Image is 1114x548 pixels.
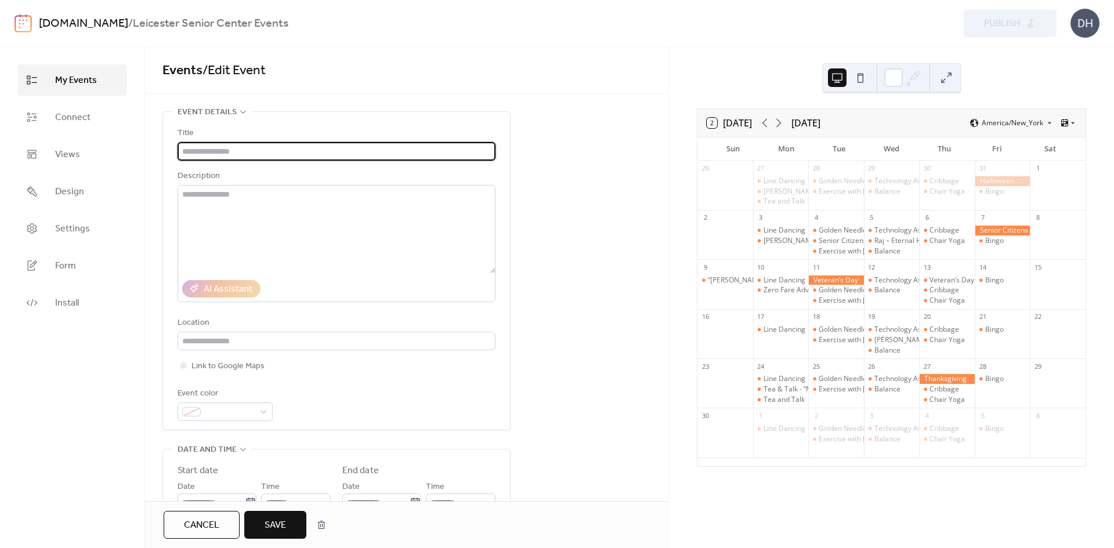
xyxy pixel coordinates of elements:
[978,213,987,222] div: 7
[753,226,809,235] div: Line Dancing
[985,236,1004,246] div: Bingo
[764,325,805,335] div: Line Dancing
[864,384,920,394] div: Balance
[701,411,710,420] div: 30
[864,226,920,235] div: Technology Assistance
[757,411,765,420] div: 1
[764,285,849,295] div: Zero Fare Advocacy Group
[971,137,1023,161] div: Fri
[929,296,965,306] div: Chair Yoga
[17,176,127,207] a: Design
[17,250,127,281] a: Form
[55,222,90,236] span: Settings
[864,275,920,285] div: Technology Assistance
[819,246,917,256] div: Exercise with [PERSON_NAME]
[919,176,975,186] div: Cribbage
[819,384,917,394] div: Exercise with [PERSON_NAME]
[874,424,948,434] div: Technology Assistance
[184,518,219,532] span: Cancel
[178,443,237,457] span: Date and time
[55,74,97,88] span: My Events
[985,424,1004,434] div: Bingo
[929,335,965,345] div: Chair Yoga
[874,275,948,285] div: Technology Assistance
[929,395,965,405] div: Chair Yoga
[753,384,809,394] div: Tea & Talk - “Melody Makers”
[929,236,965,246] div: Chair Yoga
[701,313,710,321] div: 16
[265,518,286,532] span: Save
[164,511,240,539] a: Cancel
[864,285,920,295] div: Balance
[808,236,864,246] div: Senior Citizens Club Meeting
[808,296,864,306] div: Exercise with Heidi
[819,176,913,186] div: Golden Needles Knitting Club
[1033,263,1042,271] div: 15
[874,246,900,256] div: Balance
[975,424,1030,434] div: Bingo
[753,275,809,285] div: Line Dancing
[701,213,710,222] div: 2
[128,13,133,35] b: /
[757,263,765,271] div: 10
[703,115,756,131] button: 2[DATE]
[978,313,987,321] div: 21
[918,137,971,161] div: Thu
[178,480,195,494] span: Date
[808,384,864,394] div: Exercise with Heidi
[812,213,820,222] div: 4
[919,384,975,394] div: Cribbage
[919,395,975,405] div: Chair Yoga
[978,164,987,173] div: 31
[975,325,1030,335] div: Bingo
[919,424,975,434] div: Cribbage
[1033,164,1042,173] div: 1
[874,434,900,444] div: Balance
[1023,137,1076,161] div: Sat
[707,137,759,161] div: Sun
[923,411,931,420] div: 4
[929,176,959,186] div: Cribbage
[929,325,959,335] div: Cribbage
[808,285,864,295] div: Golden Needles Knitting Club
[757,362,765,371] div: 24
[178,169,493,183] div: Description
[753,236,809,246] div: Judy Palken – “The Art of Good Nutrition”
[975,176,1030,186] div: Halloween
[1033,411,1042,420] div: 6
[923,362,931,371] div: 27
[178,126,493,140] div: Title
[812,164,820,173] div: 28
[812,411,820,420] div: 2
[923,164,931,173] div: 30
[17,101,127,133] a: Connect
[426,480,444,494] span: Time
[867,263,876,271] div: 12
[978,411,987,420] div: 5
[701,164,710,173] div: 26
[985,374,1004,384] div: Bingo
[819,374,913,384] div: Golden Needles Knitting Club
[244,511,306,539] button: Save
[819,236,912,246] div: Senior Citizens Club Meeting
[923,213,931,222] div: 6
[17,213,127,244] a: Settings
[55,259,76,273] span: Form
[819,226,913,235] div: Golden Needles Knitting Club
[162,58,202,84] a: Events
[919,374,975,384] div: Thanksgiving
[819,424,913,434] div: Golden Needles Knitting Club
[17,139,127,170] a: Views
[819,434,917,444] div: Exercise with [PERSON_NAME]
[1070,9,1099,38] div: DH
[808,187,864,197] div: Exercise with Heidi
[753,374,809,384] div: Line Dancing
[819,335,917,345] div: Exercise with [PERSON_NAME]
[55,148,80,162] span: Views
[808,275,864,285] div: Veteran’s Day
[757,313,765,321] div: 17
[982,119,1043,126] span: America/New_York
[864,176,920,186] div: Technology Assistance
[191,360,265,373] span: Link to Google Maps
[929,187,965,197] div: Chair Yoga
